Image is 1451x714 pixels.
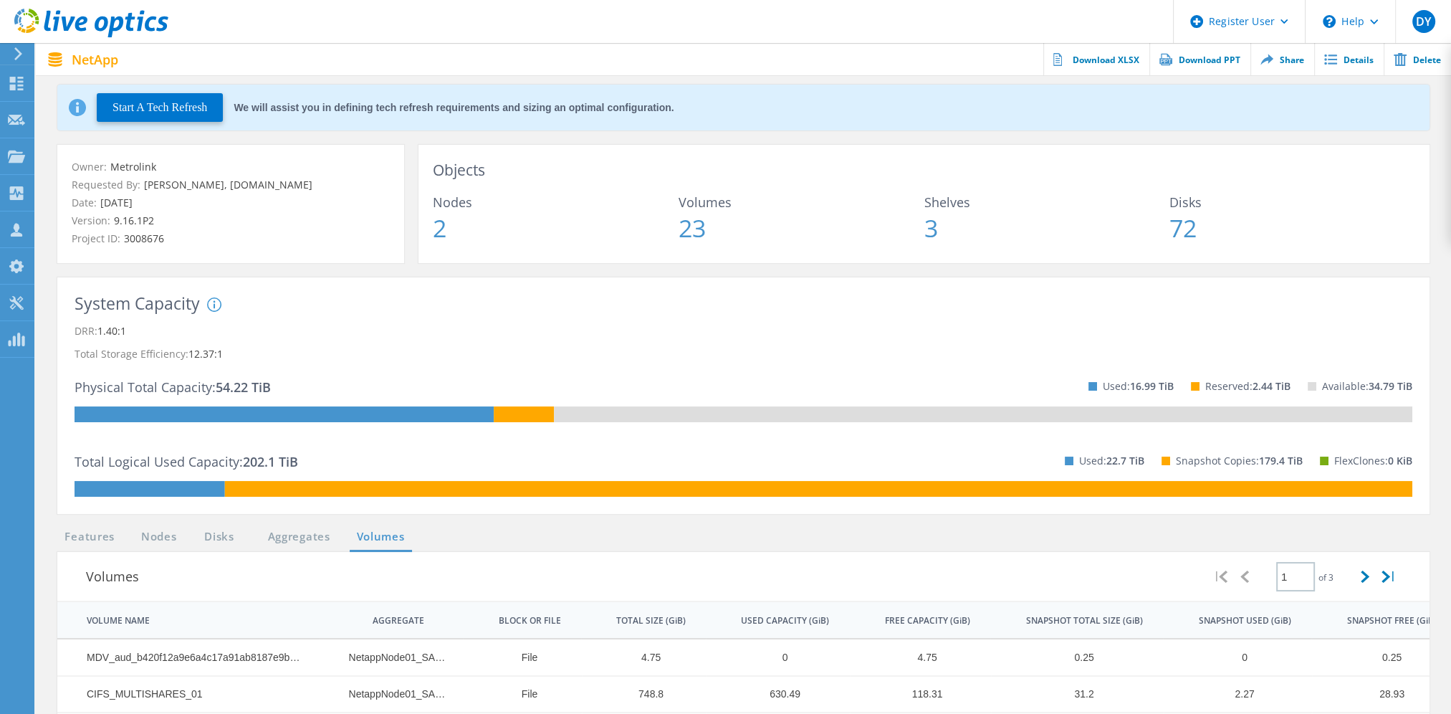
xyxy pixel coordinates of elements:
a: Share [1250,43,1314,75]
td: Column AGGREGATE, Value NetappNode01_SAS_1 [319,639,463,676]
h3: System Capacity [75,295,200,313]
td: Column SNAPSHOT TOTAL SIZE (GiB), Value 31.2 [990,676,1163,713]
h3: Objects [433,159,1415,181]
td: Column AGGREGATE, Value NetappNode01_SAS_1 [319,676,463,713]
span: 2 [433,216,679,240]
td: Column USED CAPACITY (GiB), Value 630.49 [706,676,849,713]
span: 72 [1169,216,1415,240]
td: TOTAL SIZE (GiB) Column [581,602,706,638]
a: Download XLSX [1043,43,1149,75]
div: TOTAL SIZE (GiB) [616,615,686,627]
td: Column BLOCK OR FILE, Value File [463,676,581,713]
div: | [1376,555,1401,599]
span: 22.7 TiB [1106,454,1144,467]
p: Available: [1322,375,1412,398]
span: Metrolink [107,160,156,173]
a: Live Optics Dashboard [14,30,168,40]
p: Total Storage Efficiency: [75,343,1412,366]
td: FREE CAPACITY (GiB) Column [849,602,990,638]
div: SNAPSHOT USED (GiB) [1199,615,1291,627]
span: Shelves [924,196,1170,209]
p: Owner: [72,159,390,175]
div: | [1209,555,1233,599]
a: Nodes [136,528,182,546]
span: 34.79 TiB [1369,379,1412,393]
div: SNAPSHOT TOTAL SIZE (GiB) [1026,615,1143,627]
td: Column TOTAL SIZE (GiB), Value 4.75 [581,639,706,676]
span: DY [1416,16,1431,27]
p: Version: [72,213,390,229]
p: Used: [1103,375,1174,398]
span: 2.44 TiB [1253,379,1290,393]
a: Disks [200,528,239,546]
td: Column FREE CAPACITY (GiB), Value 4.75 [849,639,990,676]
span: Nodes [433,196,679,209]
div: BLOCK OR FILE [499,615,561,627]
span: Disks [1169,196,1415,209]
a: Download PPT [1149,43,1250,75]
div: AGGREGATE [373,615,424,627]
td: Column SNAPSHOT USED (GiB), Value 2.27 [1163,676,1311,713]
span: 12.37:1 [188,347,223,361]
h3: Volumes [86,566,1209,586]
td: Column SNAPSHOT USED (GiB), Value 0 [1163,639,1311,676]
span: 16.99 TiB [1130,379,1174,393]
a: Volumes [350,528,412,546]
span: 0 KiB [1388,454,1412,467]
td: Column VOLUME NAME, Value CIFS_MULTISHARES_01 [57,676,319,713]
div: SNAPSHOT FREE (GiB) [1347,615,1437,627]
span: [DATE] [97,196,133,209]
div: VOLUME NAME [87,615,150,627]
p: Snapshot Copies: [1176,449,1303,472]
span: 3008676 [120,232,164,245]
div: We will assist you in defining tech refresh requirements and sizing an optimal configuration. [234,103,674,113]
p: Total Logical Used Capacity: [75,450,298,473]
span: of 3 [1318,571,1333,584]
p: Project ID: [72,231,390,247]
td: USED CAPACITY (GiB) Column [706,602,849,638]
div: FREE CAPACITY (GiB) [885,615,970,627]
td: BLOCK OR FILE Column [463,602,581,638]
button: Start A Tech Refresh [97,93,223,122]
p: Date: [72,195,390,211]
p: FlexClones: [1334,449,1412,472]
td: Column VOLUME NAME, Value MDV_aud_b420f12a9e6a4c17a91ab8187e9b0142 [57,639,319,676]
td: Column FREE CAPACITY (GiB), Value 118.31 [849,676,990,713]
span: 9.16.1P2 [110,214,154,227]
a: Aggregates [259,528,340,546]
p: Physical Total Capacity: [75,376,271,399]
a: Features [57,528,122,546]
span: 202.1 TiB [243,453,298,470]
td: SNAPSHOT USED (GiB) Column [1163,602,1311,638]
a: Details [1314,43,1384,75]
p: Used: [1079,449,1144,472]
a: Delete [1384,43,1451,75]
svg: \n [1323,15,1336,28]
span: 1.40:1 [97,324,126,338]
td: SNAPSHOT TOTAL SIZE (GiB) Column [990,602,1163,638]
span: 23 [679,216,924,240]
p: Reserved: [1205,375,1290,398]
span: 179.4 TiB [1259,454,1303,467]
span: NetApp [72,53,118,66]
span: Volumes [679,196,924,209]
span: 3 [924,216,1170,240]
td: Column USED CAPACITY (GiB), Value 0 [706,639,849,676]
p: Requested By: [72,177,390,193]
p: DRR: [75,320,1412,343]
td: AGGREGATE Column [319,602,463,638]
td: VOLUME NAME Column [57,602,319,638]
td: Column BLOCK OR FILE, Value File [463,639,581,676]
span: [PERSON_NAME], [DOMAIN_NAME] [140,178,312,191]
div: USED CAPACITY (GiB) [741,615,829,627]
td: Column TOTAL SIZE (GiB), Value 748.8 [581,676,706,713]
td: Column SNAPSHOT TOTAL SIZE (GiB), Value 0.25 [990,639,1163,676]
